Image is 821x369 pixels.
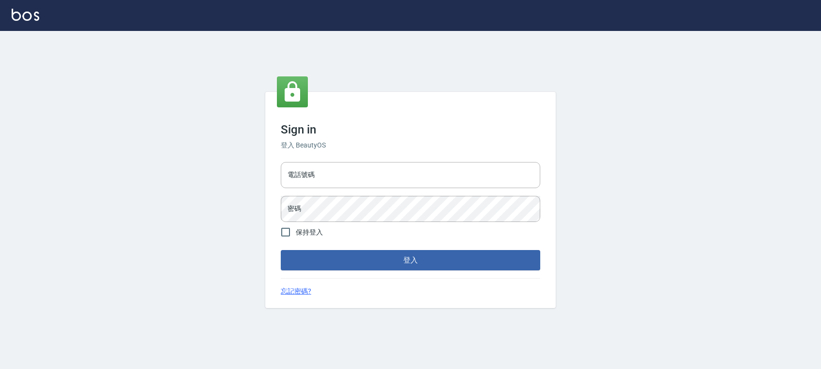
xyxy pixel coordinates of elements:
h6: 登入 BeautyOS [281,140,540,150]
span: 保持登入 [296,227,323,237]
img: Logo [12,9,39,21]
button: 登入 [281,250,540,270]
h3: Sign in [281,123,540,136]
a: 忘記密碼? [281,286,311,296]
